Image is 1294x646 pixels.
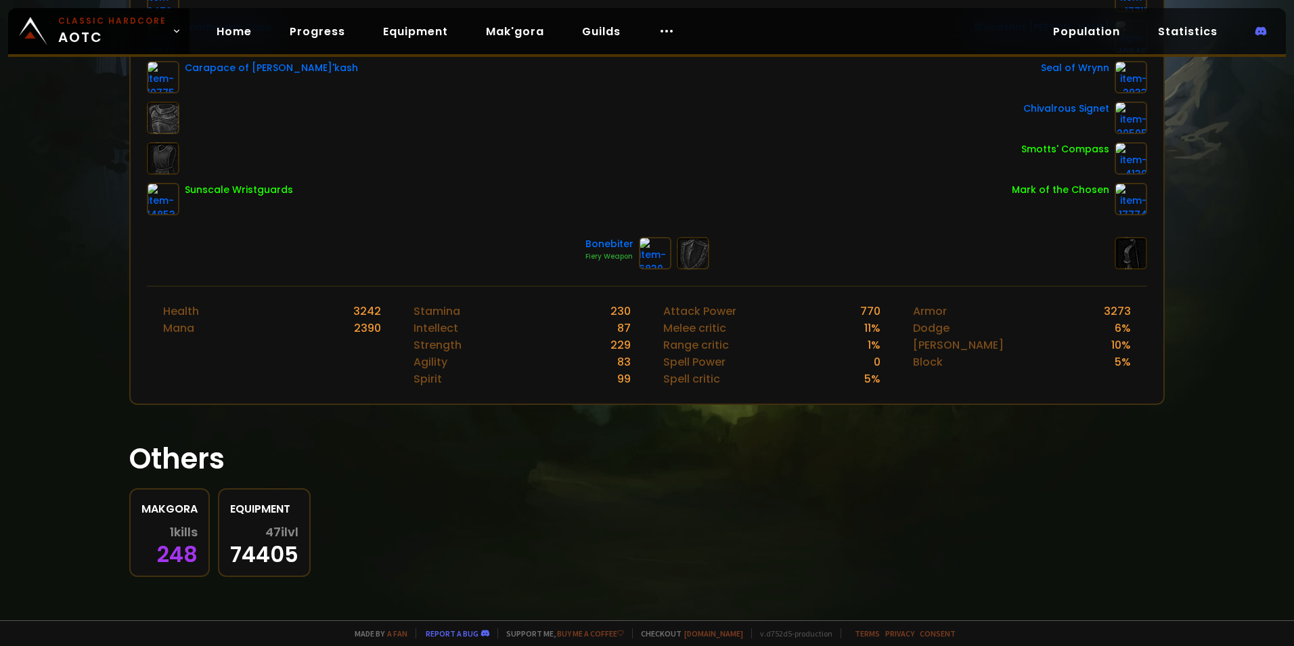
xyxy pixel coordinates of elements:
div: 1 % [868,337,880,353]
div: 99 [617,370,631,387]
a: Equipment [372,18,459,45]
span: Support me, [497,628,624,639]
span: AOTC [58,15,166,47]
div: 11 % [864,320,880,337]
div: Makgora [141,500,198,517]
div: Attack Power [663,303,736,320]
div: Stamina [414,303,460,320]
div: 248 [141,525,198,565]
div: [PERSON_NAME] [913,337,1004,353]
a: Terms [855,628,880,639]
span: Checkout [632,628,743,639]
div: Armor [913,303,947,320]
a: Mak'gora [475,18,555,45]
div: Equipment [230,500,298,517]
a: Guilds [571,18,631,45]
a: Privacy [885,628,914,639]
div: 230 [610,303,631,320]
div: Mana [163,320,194,337]
div: Dodge [913,320,950,337]
a: Report a bug [426,628,478,639]
div: 770 [860,303,880,320]
a: Classic HardcoreAOTC [8,8,189,54]
span: v. d752d5 - production [751,628,832,639]
div: Block [913,353,943,370]
div: Spirit [414,370,442,387]
div: 74405 [230,525,298,565]
span: Made by [347,628,407,639]
a: Equipment47ilvl74405 [218,488,311,577]
a: Statistics [1147,18,1228,45]
div: Fiery Weapon [585,251,633,262]
a: Progress [279,18,356,45]
a: Buy me a coffee [557,628,624,639]
div: 229 [610,337,631,353]
img: item-10775 [147,61,179,93]
a: Makgora1kills248 [129,488,210,577]
div: 2390 [354,320,381,337]
div: Mark of the Chosen [1012,183,1109,197]
div: 10 % [1111,337,1131,353]
span: 1 kills [170,525,198,539]
h1: Others [129,437,1165,480]
div: Seal of Wrynn [1041,61,1109,75]
div: Strength [414,337,462,353]
div: Range critic [663,337,729,353]
div: Sunscale Wristguards [185,183,293,197]
img: item-2933 [1115,61,1147,93]
a: Consent [920,628,956,639]
div: 6 % [1115,320,1131,337]
div: Spell Power [663,353,726,370]
a: a fan [387,628,407,639]
div: Melee critic [663,320,726,337]
div: Chivalrous Signet [1023,102,1109,116]
div: 83 [617,353,631,370]
div: Health [163,303,199,320]
span: 47 ilvl [265,525,298,539]
img: item-20505 [1115,102,1147,134]
div: 3242 [353,303,381,320]
div: Smotts' Compass [1021,142,1109,156]
div: Intellect [414,320,458,337]
img: item-17774 [1115,183,1147,215]
div: Carapace of [PERSON_NAME]'kash [185,61,358,75]
img: item-14853 [147,183,179,215]
div: 5 % [1115,353,1131,370]
a: Home [206,18,263,45]
div: Spell critic [663,370,720,387]
div: 0 [874,353,880,370]
div: 3273 [1104,303,1131,320]
div: Bonebiter [585,237,633,251]
small: Classic Hardcore [58,15,166,27]
img: item-6830 [639,237,671,270]
a: [DOMAIN_NAME] [684,628,743,639]
img: item-4130 [1115,142,1147,175]
div: 87 [617,320,631,337]
div: Agility [414,353,447,370]
a: Population [1042,18,1131,45]
div: 5 % [864,370,880,387]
